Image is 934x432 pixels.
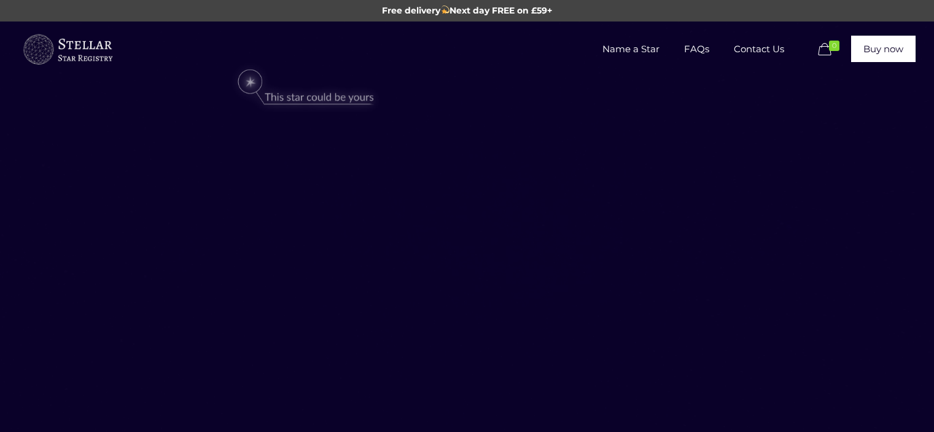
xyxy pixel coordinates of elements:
[672,31,722,68] span: FAQs
[590,22,672,77] a: Name a Star
[722,22,796,77] a: Contact Us
[590,31,672,68] span: Name a Star
[672,22,722,77] a: FAQs
[441,6,449,14] img: 💫
[222,63,390,112] img: star-could-be-yours.png
[815,42,845,57] a: 0
[722,31,796,68] span: Contact Us
[829,41,839,51] span: 0
[382,5,553,16] span: Free delivery Next day FREE on £59+
[851,36,916,62] a: Buy now
[21,22,114,77] a: Buy a Star
[21,31,114,68] img: buyastar-logo-transparent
